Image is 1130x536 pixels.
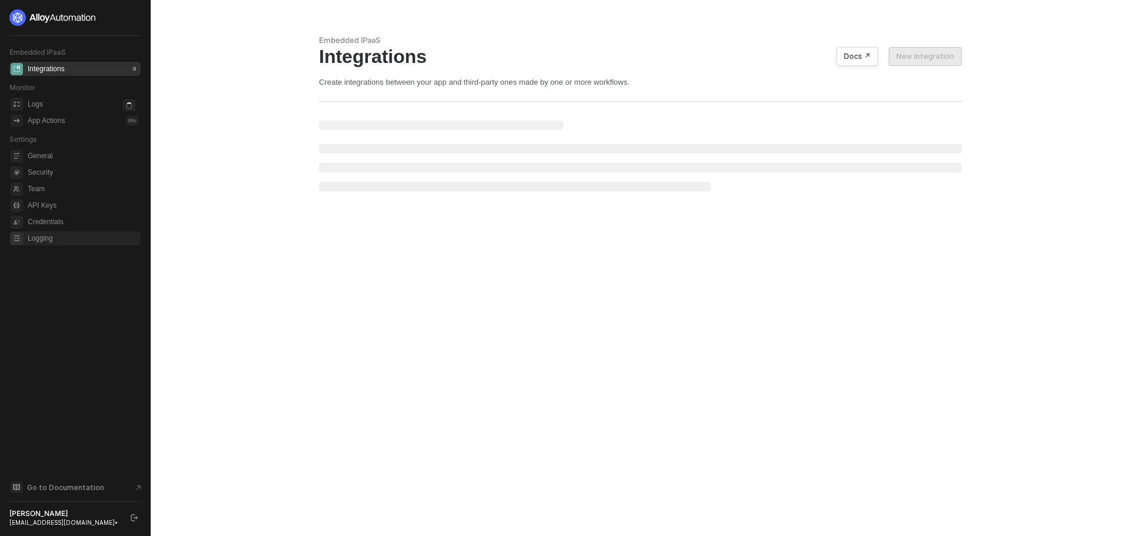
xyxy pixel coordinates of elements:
span: Settings [9,135,36,144]
img: logo [9,9,97,26]
span: team [11,183,23,195]
span: icon-app-actions [11,115,23,127]
span: icon-loader [123,99,135,112]
span: Credentials [28,215,138,229]
div: Integrations [319,45,962,68]
div: 0 [131,64,138,74]
span: General [28,149,138,163]
div: [PERSON_NAME] [9,509,120,518]
span: API Keys [28,198,138,212]
span: integrations [11,63,23,75]
div: Docs ↗ [844,52,870,61]
div: Create integrations between your app and third-party ones made by one or more workflows. [319,77,962,87]
span: logout [131,514,138,521]
div: Embedded iPaaS [319,35,962,45]
span: Go to Documentation [27,482,104,492]
div: App Actions [28,116,65,126]
span: general [11,150,23,162]
span: Embedded iPaaS [9,48,66,56]
button: Docs ↗ [836,47,878,66]
span: document-arrow [132,482,144,494]
div: [EMAIL_ADDRESS][DOMAIN_NAME] • [9,518,120,527]
span: api-key [11,199,23,212]
span: icon-logs [11,98,23,111]
span: documentation [11,481,22,493]
a: Knowledge Base [9,480,141,494]
span: logging [11,232,23,245]
span: Team [28,182,138,196]
span: security [11,167,23,179]
div: Logs [28,99,43,109]
a: logo [9,9,141,26]
span: credentials [11,216,23,228]
span: Monitor [9,83,35,92]
button: New Integration [889,47,962,66]
div: 0 % [126,116,138,125]
div: Integrations [28,64,65,74]
span: Security [28,165,138,179]
span: Logging [28,231,138,245]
